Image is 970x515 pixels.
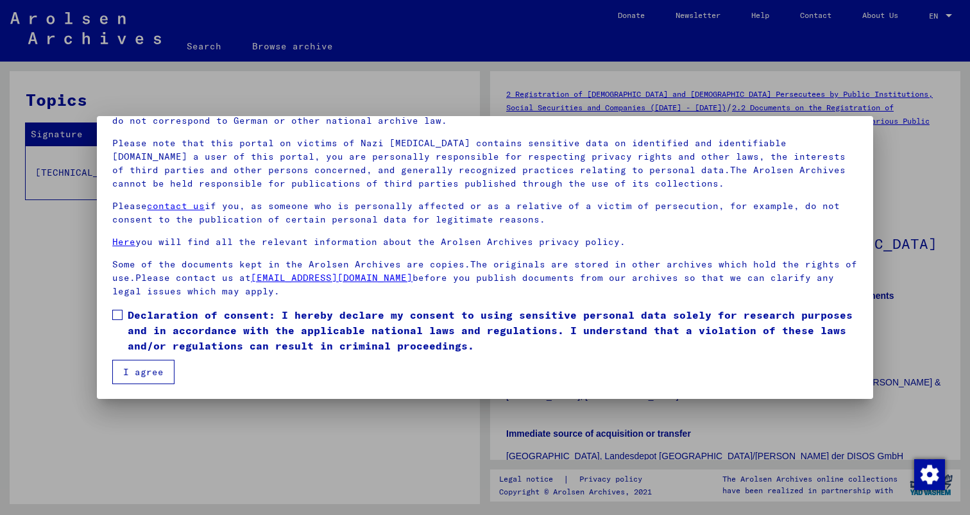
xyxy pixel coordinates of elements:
[147,200,205,212] a: contact us
[251,272,413,283] a: [EMAIL_ADDRESS][DOMAIN_NAME]
[112,360,174,384] button: I agree
[128,307,858,353] span: Declaration of consent: I hereby declare my consent to using sensitive personal data solely for r...
[112,236,135,248] a: Here
[914,459,945,490] img: Change consent
[112,235,858,249] p: you will find all the relevant information about the Arolsen Archives privacy policy.
[112,199,858,226] p: Please if you, as someone who is personally affected or as a relative of a victim of persecution,...
[112,137,858,190] p: Please note that this portal on victims of Nazi [MEDICAL_DATA] contains sensitive data on identif...
[112,258,858,298] p: Some of the documents kept in the Arolsen Archives are copies.The originals are stored in other a...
